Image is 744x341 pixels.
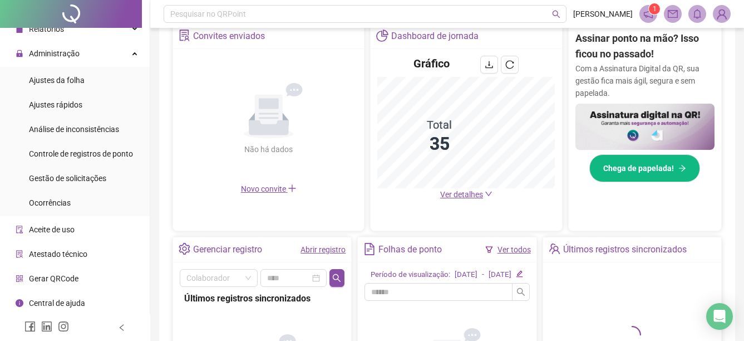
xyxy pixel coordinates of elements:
[16,25,23,33] span: file
[575,62,715,99] p: Com a Assinatura Digital da QR, sua gestão fica mais ágil, segura e sem papelada.
[413,56,450,71] h4: Gráfico
[29,25,64,33] span: Relatórios
[485,60,494,69] span: download
[58,321,69,332] span: instagram
[300,245,346,254] a: Abrir registro
[376,30,388,41] span: pie-chart
[29,100,82,109] span: Ajustes rápidos
[668,9,678,19] span: mail
[573,8,633,20] span: [PERSON_NAME]
[332,274,341,282] span: search
[29,125,119,134] span: Análise de inconsistências
[16,275,23,282] span: qrcode
[29,225,75,234] span: Aceite de uso
[16,299,23,307] span: info-circle
[288,184,297,193] span: plus
[29,149,133,158] span: Controle de registros de ponto
[678,164,686,172] span: arrow-right
[563,240,687,259] div: Últimos registros sincronizados
[118,324,126,332] span: left
[713,6,730,22] img: 89509
[41,321,52,332] span: linkedin
[505,60,514,69] span: reload
[218,143,320,155] div: Não há dados
[649,3,660,14] sup: 1
[16,226,23,233] span: audit
[482,269,484,281] div: -
[485,190,492,198] span: down
[179,243,190,255] span: setting
[179,30,190,41] span: solution
[692,9,702,19] span: bell
[193,240,262,259] div: Gerenciar registro
[29,250,87,259] span: Atestado técnico
[29,174,106,183] span: Gestão de solicitações
[241,184,297,193] span: Novo convite
[16,50,23,57] span: lock
[455,269,477,281] div: [DATE]
[29,198,71,207] span: Ocorrências
[643,9,653,19] span: notification
[24,321,36,332] span: facebook
[497,245,531,254] a: Ver todos
[489,269,511,281] div: [DATE]
[29,49,80,58] span: Administração
[371,269,450,281] div: Período de visualização:
[363,243,375,255] span: file-text
[440,190,483,199] span: Ver detalhes
[29,274,78,283] span: Gerar QRCode
[184,291,340,305] div: Últimos registros sincronizados
[391,27,479,46] div: Dashboard de jornada
[378,240,442,259] div: Folhas de ponto
[29,299,85,308] span: Central de ajuda
[193,27,265,46] div: Convites enviados
[29,76,85,85] span: Ajustes da folha
[516,270,523,277] span: edit
[653,5,657,13] span: 1
[552,10,560,18] span: search
[440,190,492,199] a: Ver detalhes down
[516,288,525,296] span: search
[575,31,715,62] h2: Assinar ponto na mão? Isso ficou no passado!
[706,303,733,330] div: Open Intercom Messenger
[603,162,674,174] span: Chega de papelada!
[575,104,715,150] img: banner%2F02c71560-61a6-44d4-94b9-c8ab97240462.png
[589,154,700,182] button: Chega de papelada!
[16,250,23,258] span: solution
[485,246,493,254] span: filter
[549,243,560,255] span: team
